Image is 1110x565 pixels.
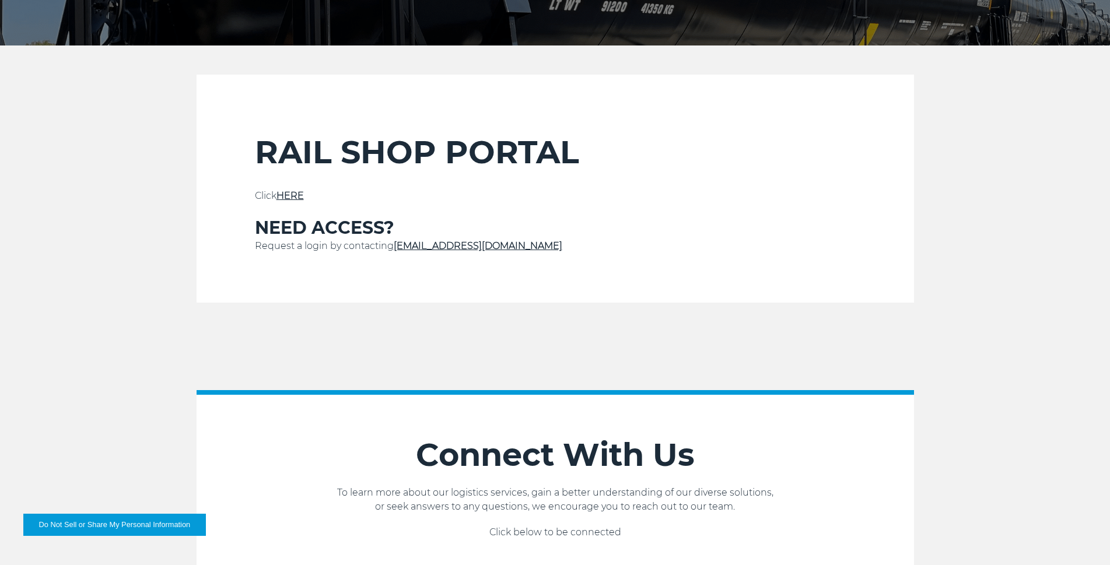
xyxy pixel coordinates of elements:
a: HERE [276,190,304,201]
p: Request a login by contacting [255,239,856,253]
p: To learn more about our logistics services, gain a better understanding of our diverse solutions,... [197,486,914,514]
h2: RAIL SHOP PORTAL [255,133,856,171]
p: Click below to be connected [197,525,914,539]
button: Do Not Sell or Share My Personal Information [23,514,206,536]
p: Click [255,189,856,203]
h3: NEED ACCESS? [255,217,856,239]
a: [EMAIL_ADDRESS][DOMAIN_NAME] [394,240,562,251]
h2: Connect With Us [197,436,914,474]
